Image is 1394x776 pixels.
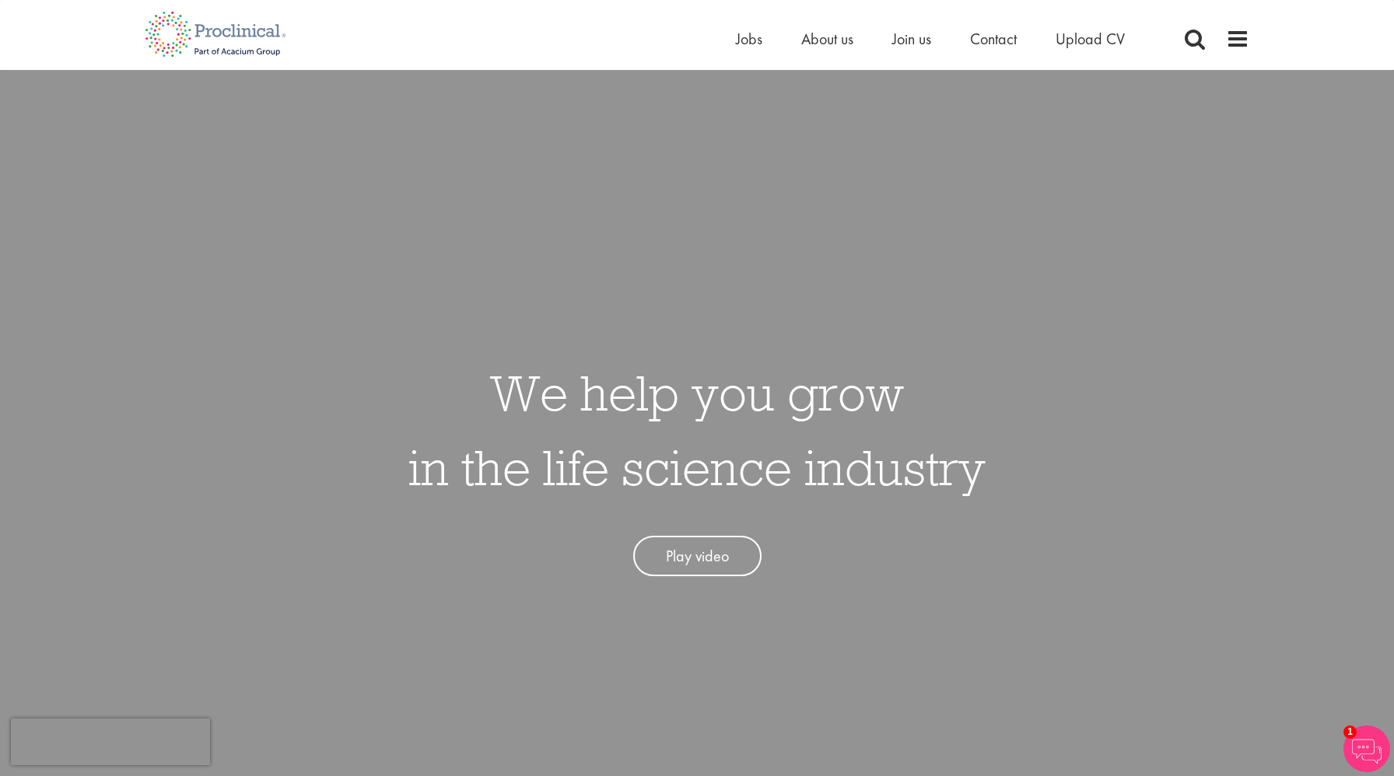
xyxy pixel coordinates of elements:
[1343,725,1390,772] img: Chatbot
[892,29,931,49] a: Join us
[633,536,762,577] a: Play video
[970,29,1017,49] a: Contact
[408,355,986,505] h1: We help you grow in the life science industry
[736,29,762,49] a: Jobs
[1343,725,1357,739] span: 1
[1056,29,1125,49] a: Upload CV
[801,29,853,49] a: About us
